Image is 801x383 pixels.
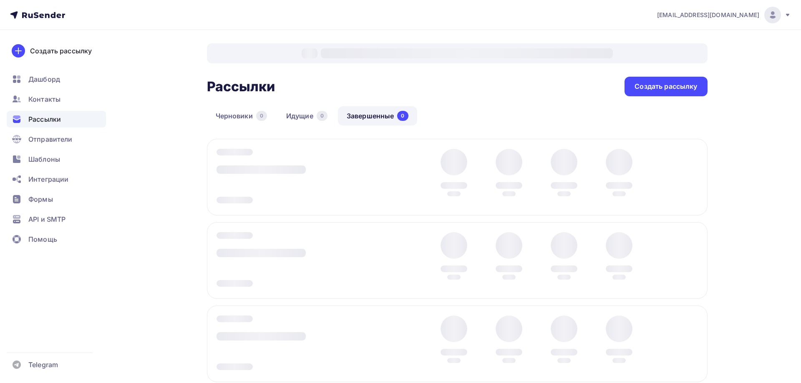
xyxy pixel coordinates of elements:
span: Telegram [28,360,58,370]
div: Создать рассылку [30,46,92,56]
a: Черновики0 [207,106,276,125]
h2: Рассылки [207,78,275,95]
span: Контакты [28,94,60,104]
a: Контакты [7,91,106,108]
span: Рассылки [28,114,61,124]
a: Дашборд [7,71,106,88]
div: Создать рассылку [635,82,697,91]
a: [EMAIL_ADDRESS][DOMAIN_NAME] [657,7,791,23]
span: Дашборд [28,74,60,84]
span: Формы [28,194,53,204]
div: 0 [397,111,408,121]
a: Рассылки [7,111,106,128]
a: Формы [7,191,106,208]
span: Помощь [28,234,57,244]
span: Шаблоны [28,154,60,164]
a: Идущие0 [277,106,336,125]
div: 0 [256,111,267,121]
a: Отправители [7,131,106,148]
a: Шаблоны [7,151,106,168]
span: Отправители [28,134,73,144]
span: [EMAIL_ADDRESS][DOMAIN_NAME] [657,11,759,19]
span: API и SMTP [28,214,65,224]
span: Интеграции [28,174,68,184]
a: Завершенные0 [338,106,417,125]
div: 0 [317,111,327,121]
